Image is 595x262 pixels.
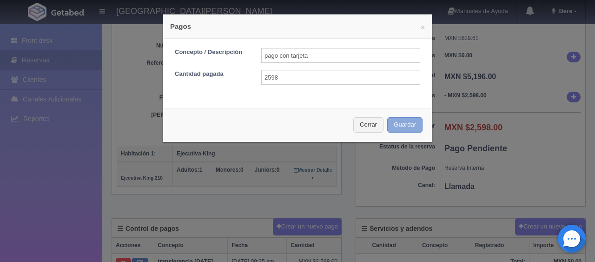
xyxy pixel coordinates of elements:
[353,117,383,133] button: Cerrar
[387,117,423,133] button: Guardar
[421,24,425,31] button: ×
[168,70,254,79] label: Cantidad pagada
[168,48,254,57] label: Concepto / Descripción
[170,21,425,31] h4: Pagos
